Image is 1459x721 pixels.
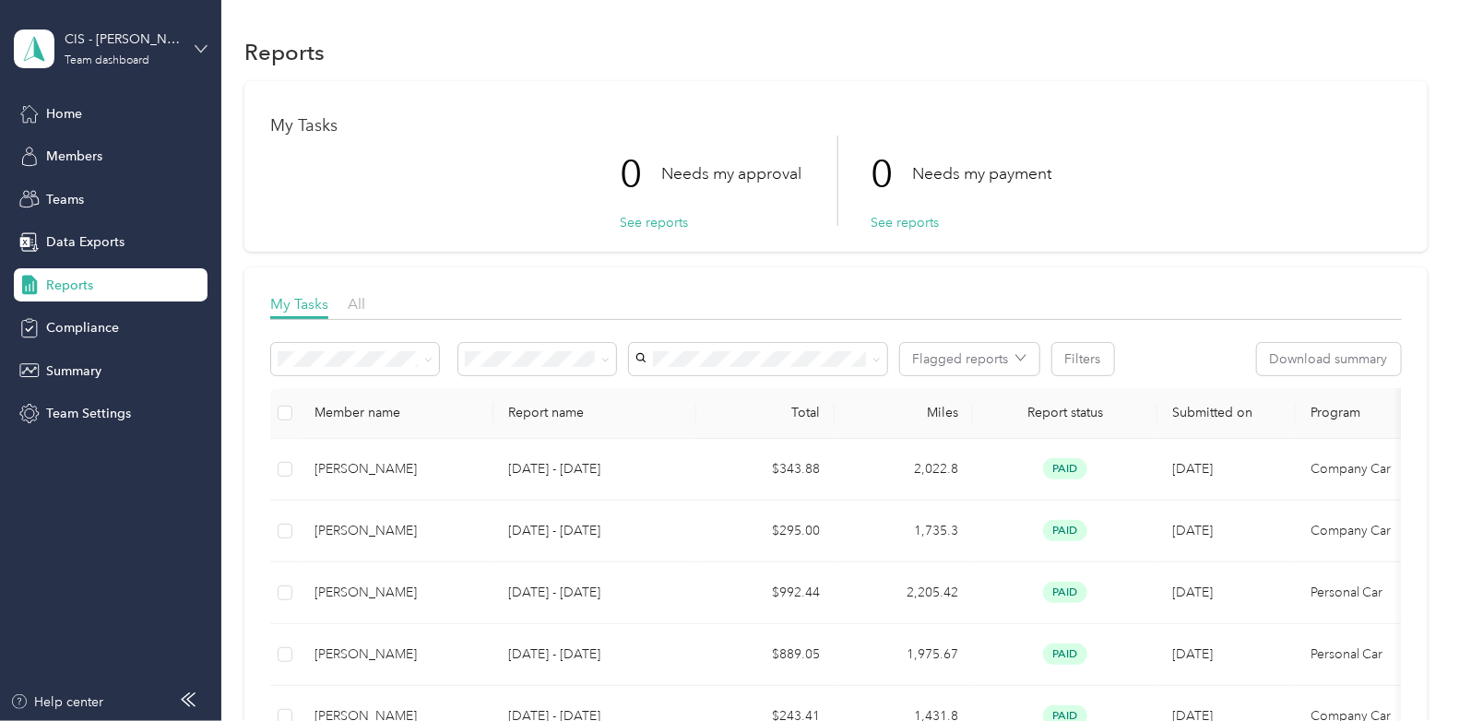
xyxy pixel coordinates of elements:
[900,343,1039,375] button: Flagged reports
[871,213,939,232] button: See reports
[1157,388,1296,439] th: Submitted on
[348,295,365,313] span: All
[1043,644,1087,665] span: paid
[300,388,493,439] th: Member name
[46,104,82,124] span: Home
[46,404,131,423] span: Team Settings
[1257,343,1401,375] button: Download summary
[10,692,104,712] button: Help center
[314,459,479,479] div: [PERSON_NAME]
[835,624,973,686] td: 1,975.67
[871,136,912,213] p: 0
[508,583,682,603] p: [DATE] - [DATE]
[988,405,1143,420] span: Report status
[696,439,835,501] td: $343.88
[508,521,682,541] p: [DATE] - [DATE]
[620,213,688,232] button: See reports
[835,501,973,562] td: 1,735.3
[1172,646,1213,662] span: [DATE]
[314,521,479,541] div: [PERSON_NAME]
[270,116,1402,136] h1: My Tasks
[1356,618,1459,721] iframe: Everlance-gr Chat Button Frame
[46,361,101,381] span: Summary
[835,439,973,501] td: 2,022.8
[65,55,149,66] div: Team dashboard
[1172,461,1213,477] span: [DATE]
[508,459,682,479] p: [DATE] - [DATE]
[620,136,661,213] p: 0
[1043,582,1087,603] span: paid
[661,162,801,185] p: Needs my approval
[835,562,973,624] td: 2,205.42
[1043,458,1087,479] span: paid
[314,405,479,420] div: Member name
[314,644,479,665] div: [PERSON_NAME]
[849,405,958,420] div: Miles
[46,276,93,295] span: Reports
[314,583,479,603] div: [PERSON_NAME]
[711,405,820,420] div: Total
[1172,523,1213,538] span: [DATE]
[244,42,325,62] h1: Reports
[46,190,84,209] span: Teams
[1043,520,1087,541] span: paid
[508,644,682,665] p: [DATE] - [DATE]
[46,318,119,337] span: Compliance
[46,232,125,252] span: Data Exports
[1052,343,1114,375] button: Filters
[1172,585,1213,600] span: [DATE]
[270,295,328,313] span: My Tasks
[493,388,696,439] th: Report name
[65,30,180,49] div: CIS - [PERSON_NAME] Team
[696,562,835,624] td: $992.44
[912,162,1051,185] p: Needs my payment
[696,624,835,686] td: $889.05
[46,147,102,166] span: Members
[696,501,835,562] td: $295.00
